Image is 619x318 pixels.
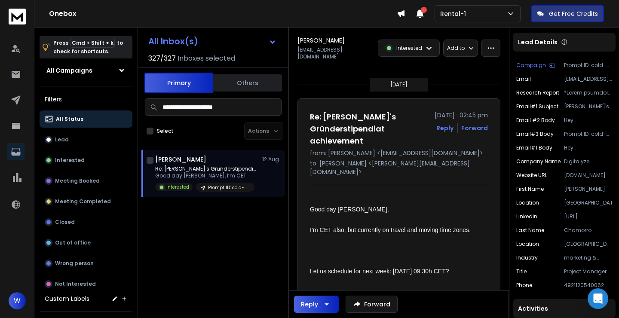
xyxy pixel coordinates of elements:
[436,124,454,132] button: Reply
[516,213,537,220] p: linkedin
[518,38,558,46] p: Lead Details
[56,116,83,122] p: All Status
[564,144,612,151] p: Hey [PERSON_NAME],<br><br>Your NRW Gründerstipendiat 2023 recognition caught my eye online - cong...
[294,296,339,313] button: Reply
[516,103,558,110] p: Email#1 Subject
[588,288,608,309] div: Open Intercom Messenger
[516,268,527,275] p: title
[564,213,612,220] p: [URL][DOMAIN_NAME][PERSON_NAME][PERSON_NAME]
[564,186,612,193] p: [PERSON_NAME]
[390,81,408,88] p: [DATE]
[40,255,132,272] button: Wrong person
[310,149,488,157] p: from: [PERSON_NAME] <[EMAIL_ADDRESS][DOMAIN_NAME]>
[148,37,198,46] h1: All Inbox(s)
[564,254,612,261] p: marketing & advertising
[516,254,538,261] p: Industry
[166,184,189,190] p: Interested
[564,117,612,124] p: Hey [PERSON_NAME],<br><br>Just following up 🙂<br><br>Most companies burn their domains with bad c...
[155,172,258,179] p: Good day [PERSON_NAME], I’m CET
[531,5,604,22] button: Get Free Credits
[310,268,449,275] span: Let us schedule for next week: [DATE] 09:30h CET?
[310,206,389,213] span: Good day [PERSON_NAME],
[310,111,429,147] h1: Re: [PERSON_NAME]'s Gründerstipendiat achievement
[516,117,555,124] p: Email #2 Body
[148,53,176,64] span: 327 / 327
[40,93,132,105] h3: Filters
[53,39,123,56] p: Press to check for shortcuts.
[516,89,559,96] p: Research Report
[516,199,539,206] p: location
[262,156,282,163] p: 12 Aug
[564,282,612,289] p: 4921120540062
[564,103,612,110] p: [PERSON_NAME]'s Gründerstipendiat achievement
[178,53,235,64] h3: Inboxes selected
[55,177,100,184] p: Meeting Booked
[564,131,612,138] p: Prompt ID: cold-ai-reply-b7 (cold outreach)
[40,172,132,190] button: Meeting Booked
[141,33,283,50] button: All Inbox(s)
[564,172,612,179] p: [DOMAIN_NAME]
[144,73,213,93] button: Primary
[40,152,132,169] button: Interested
[516,62,555,69] button: Campaign
[297,46,373,60] p: [EMAIL_ADDRESS][DOMAIN_NAME]
[55,281,96,287] p: Not Interested
[447,45,465,52] p: Add to
[45,294,89,303] h3: Custom Labels
[9,292,26,309] button: W
[440,9,469,18] p: Rental-1
[155,155,206,164] h1: [PERSON_NAME]
[516,144,552,151] p: Email#1 Body
[157,128,174,135] label: Select
[516,62,546,69] p: Campaign
[310,159,488,176] p: to: [PERSON_NAME] <[PERSON_NAME][EMAIL_ADDRESS][DOMAIN_NAME]>
[213,73,282,92] button: Others
[516,172,547,179] p: Website URL
[9,9,26,24] img: logo
[155,165,258,172] p: Re: [PERSON_NAME]'s Gründerstipendiat achievement
[55,219,75,226] p: Closed
[55,136,69,143] p: Lead
[516,76,531,83] p: Email
[516,186,544,193] p: First Name
[55,198,111,205] p: Meeting Completed
[513,299,616,318] div: Activities
[564,62,612,69] p: Prompt ID: cold-ai-reply-b7 (cold outreach) (11/08)
[435,111,488,119] p: [DATE] : 02:45 pm
[564,89,612,96] p: *Loremipsumdolor*<si>9. Ametconsect: Adipiscin Elits'd eiusmo temporincid ut l ETD Magnaaliquaeni...
[564,268,612,275] p: Project Manager
[301,300,318,309] div: Reply
[516,241,539,248] p: Location
[564,199,612,206] p: [GEOGRAPHIC_DATA]
[564,241,612,248] p: [GEOGRAPHIC_DATA], [GEOGRAPHIC_DATA]
[40,214,132,231] button: Closed
[49,9,397,19] h1: Onebox
[40,234,132,251] button: Out of office
[461,124,488,132] div: Forward
[516,131,554,138] p: Email#3 Body
[421,7,427,13] span: 1
[564,76,612,83] p: [EMAIL_ADDRESS][DOMAIN_NAME]
[549,9,598,18] p: Get Free Credits
[40,62,132,79] button: All Campaigns
[70,38,115,48] span: Cmd + Shift + k
[297,36,345,45] h1: [PERSON_NAME]
[40,193,132,210] button: Meeting Completed
[55,239,91,246] p: Out of office
[564,227,612,234] p: Chamorro
[310,226,471,233] span: I’m CET also, but currently on travel and moving time zones.
[516,158,561,165] p: Company Name
[55,157,85,164] p: Interested
[564,158,612,165] p: Digitalyze
[516,282,532,289] p: Phone
[55,260,94,267] p: Wrong person
[40,110,132,128] button: All Status
[396,45,422,52] p: Interested
[516,227,544,234] p: Last Name
[40,131,132,148] button: Lead
[40,275,132,293] button: Not Interested
[208,184,249,191] p: Prompt ID: cold-ai-reply-b7 (cold outreach) (11/08)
